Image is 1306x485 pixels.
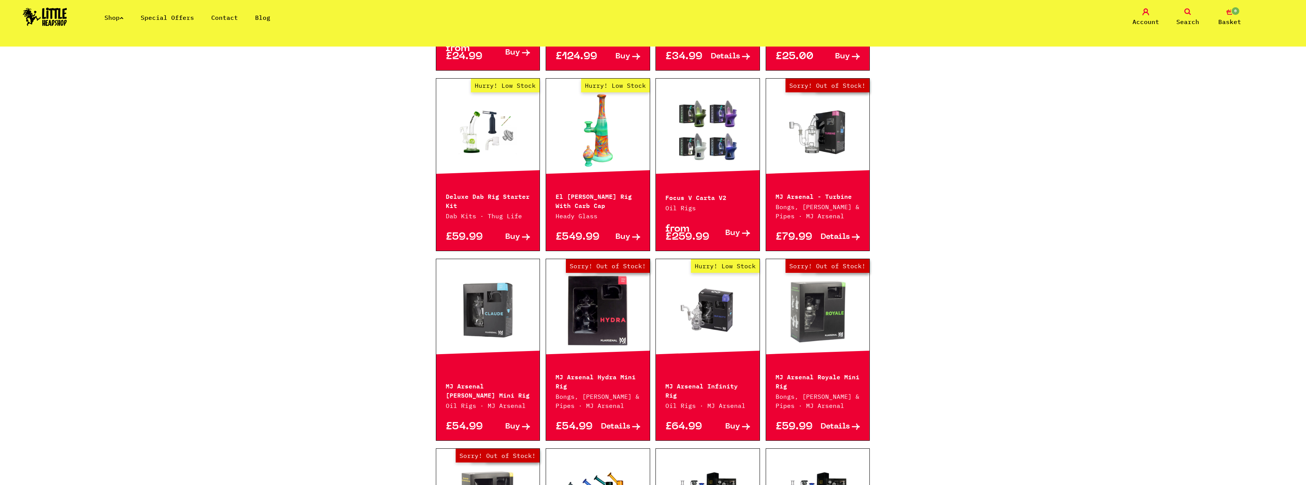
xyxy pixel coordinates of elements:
p: from £259.99 [665,225,708,241]
a: Buy [598,233,640,241]
span: Buy [725,423,740,431]
a: 0 Basket [1211,8,1249,26]
p: Oil Rigs · MJ Arsenal [446,401,530,410]
span: Details [821,423,850,431]
a: Details [708,53,750,61]
p: Bongs, [PERSON_NAME] & Pipes · MJ Arsenal [776,202,860,221]
p: MJ Arsenal Infinity Rig [665,381,750,399]
p: Deluxe Dab Rig Starter Kit [446,191,530,209]
p: £59.99 [776,423,818,431]
span: Details [711,53,740,61]
span: Hurry! Low Stock [471,79,540,92]
p: El [PERSON_NAME] Rig With Carb Cap [556,191,640,209]
span: Buy [835,53,850,61]
span: 0 [1231,6,1240,16]
a: Contact [211,14,238,21]
a: Details [818,423,860,431]
a: Out of Stock Hurry! Low Stock Sorry! Out of Stock! [766,272,870,349]
span: Buy [725,229,740,237]
p: from £24.99 [446,45,488,61]
p: £64.99 [665,423,708,431]
p: Heady Glass [556,211,640,221]
a: Out of Stock Hurry! Low Stock Sorry! Out of Stock! [546,272,650,349]
a: Buy [598,53,640,61]
a: Buy [488,233,530,241]
p: MJ Arsenal Hydra Mini Rig [556,372,640,390]
span: Sorry! Out of Stock! [786,79,869,92]
a: Shop [104,14,124,21]
a: Details [818,233,860,241]
span: Buy [505,423,520,431]
a: Hurry! Low Stock [656,272,760,349]
a: Details [598,423,640,431]
p: £124.99 [556,53,598,61]
p: £54.99 [446,423,488,431]
a: Buy [488,45,530,61]
a: Out of Stock Hurry! Low Stock Sorry! Out of Stock! [766,92,870,168]
p: Focus V Carta V2 [665,192,750,201]
span: Search [1176,17,1199,26]
p: Dab Kits · Thug Life [446,211,530,221]
span: Buy [615,233,630,241]
a: Hurry! Low Stock [546,92,650,168]
span: Sorry! Out of Stock! [566,259,650,273]
a: Buy [708,423,750,431]
a: Buy [818,53,860,61]
a: Special Offers [141,14,194,21]
span: Details [601,423,630,431]
span: Buy [615,53,630,61]
span: Account [1133,17,1159,26]
p: Bongs, [PERSON_NAME] & Pipes · MJ Arsenal [776,392,860,410]
span: Buy [505,233,520,241]
span: Details [821,233,850,241]
p: Oil Rigs · MJ Arsenal [665,401,750,410]
span: Sorry! Out of Stock! [456,449,540,462]
p: £34.99 [665,53,708,61]
p: MJ Arsenal [PERSON_NAME] Mini Rig [446,381,530,399]
p: £59.99 [446,233,488,241]
p: Oil Rigs [665,203,750,213]
a: Hurry! Low Stock [436,92,540,168]
a: Blog [255,14,270,21]
a: Search [1169,8,1207,26]
span: Basket [1218,17,1241,26]
p: £25.00 [776,53,818,61]
span: Hurry! Low Stock [581,79,650,92]
img: Little Head Shop Logo [23,8,67,26]
p: £79.99 [776,233,818,241]
span: Sorry! Out of Stock! [786,259,869,273]
p: MJ Arsenal - Turbine [776,191,860,200]
a: Buy [488,423,530,431]
p: £549.99 [556,233,598,241]
p: MJ Arsenal Royale Mini Rig [776,372,860,390]
span: Buy [505,49,520,57]
p: £54.99 [556,423,598,431]
span: Hurry! Low Stock [691,259,760,273]
a: Buy [708,225,750,241]
p: Bongs, [PERSON_NAME] & Pipes · MJ Arsenal [556,392,640,410]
